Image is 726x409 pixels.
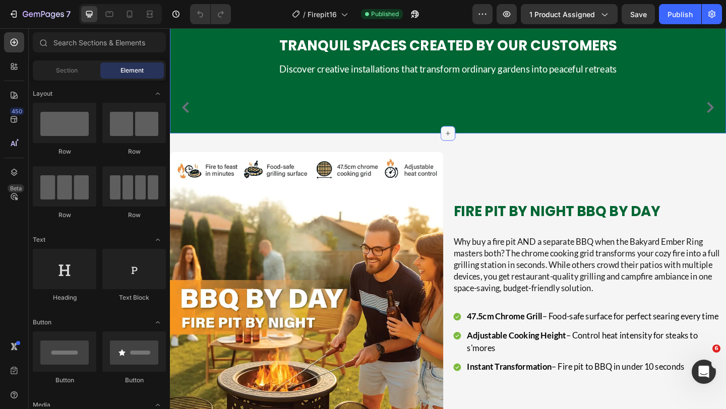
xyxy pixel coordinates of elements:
button: 1 product assigned [521,4,618,24]
strong: 47.5cm Chrome Grill [323,308,405,319]
button: 7 [4,4,75,24]
div: Row [33,147,96,156]
span: Firepit16 [308,9,337,20]
div: Button [33,376,96,385]
div: Button [102,376,166,385]
span: Published [371,10,399,19]
span: Toggle open [150,232,166,248]
p: – Control heat intensity for steaks to s'mores [323,327,603,355]
span: 6 [712,345,720,353]
p: – Fire pit to BBQ in under 10 seconds [323,362,603,375]
span: 1 product assigned [529,9,595,20]
span: Button [33,318,51,327]
div: Beta [8,184,24,192]
button: Publish [659,4,701,24]
span: Discover creative installations that transform ordinary gardens into peaceful retreats [119,38,486,50]
div: Publish [668,9,693,20]
div: Row [102,211,166,220]
span: Text [33,235,45,244]
iframe: Design area [170,28,726,409]
input: Search Sections & Elements [33,32,166,52]
p: Why buy a fire pit AND a separate BBQ when the Bakyard Ember Ring masters both? The chrome cookin... [309,226,604,289]
div: Row [102,147,166,156]
span: Toggle open [150,314,166,330]
strong: Instant Transformation [323,363,415,374]
button: Carousel Back Arrow [9,78,25,94]
span: Layout [33,89,52,98]
span: / [303,9,306,20]
div: 450 [10,107,24,115]
button: Carousel Next Arrow [580,78,596,94]
strong: Adjustable Cooking Height [323,328,431,339]
button: Save [622,4,655,24]
h2: Fire Pit by Night BBQ by Day [308,189,605,210]
span: Element [120,66,144,75]
h2: Tranquil Spaces Created by Our Customers [8,9,597,30]
div: Row [33,211,96,220]
p: 7 [66,8,71,20]
span: Section [56,66,78,75]
iframe: Intercom live chat [692,360,716,384]
div: Heading [33,293,96,302]
span: Save [630,10,647,19]
span: Toggle open [150,86,166,102]
div: Undo/Redo [190,4,231,24]
p: – Food-safe surface for perfect searing every time [323,307,603,320]
div: Text Block [102,293,166,302]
